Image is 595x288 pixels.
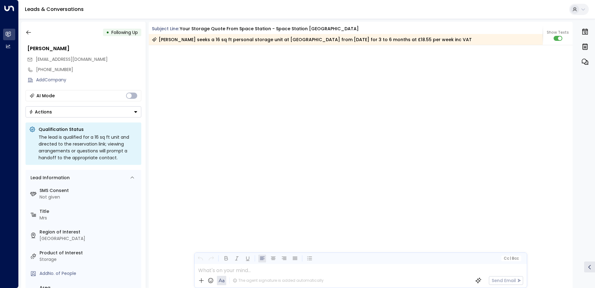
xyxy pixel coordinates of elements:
button: Actions [26,106,141,118]
div: AddCompany [36,77,141,83]
div: AddNo. of People [40,270,139,277]
button: Cc|Bcc [501,256,521,262]
span: Cc Bcc [504,256,518,261]
div: Storage [40,256,139,263]
label: Title [40,208,139,215]
span: Subject Line: [152,26,179,32]
div: [PHONE_NUMBER] [36,66,141,73]
div: Actions [29,109,52,115]
div: The lead is qualified for a 16 sq ft unit and directed to the reservation link; viewing arrangeme... [39,134,138,161]
span: Show Texts [547,30,569,35]
label: Region of Interest [40,229,139,235]
div: Button group with a nested menu [26,106,141,118]
span: Following Up [111,29,138,36]
a: Leads & Conversations [25,6,84,13]
p: Qualification Status [39,126,138,132]
div: Mrs [40,215,139,221]
div: • [106,27,109,38]
div: [PERSON_NAME] seeks a 16 sq ft personal storage unit at [GEOGRAPHIC_DATA] from [DATE] for 3 to 6 ... [152,36,472,43]
button: Undo [196,255,204,262]
div: Your storage quote from Space Station - Space Station [GEOGRAPHIC_DATA] [180,26,359,32]
div: Lead Information [28,175,70,181]
div: [GEOGRAPHIC_DATA] [40,235,139,242]
button: Redo [207,255,215,262]
span: rozamerche@hotmail.com [36,56,108,63]
div: AI Mode [36,93,55,99]
label: SMS Consent [40,187,139,194]
div: [PERSON_NAME] [27,45,141,52]
div: The agent signature is added automatically [233,278,324,283]
label: Product of Interest [40,250,139,256]
div: Not given [40,194,139,200]
span: | [510,256,511,261]
span: [EMAIL_ADDRESS][DOMAIN_NAME] [36,56,108,62]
